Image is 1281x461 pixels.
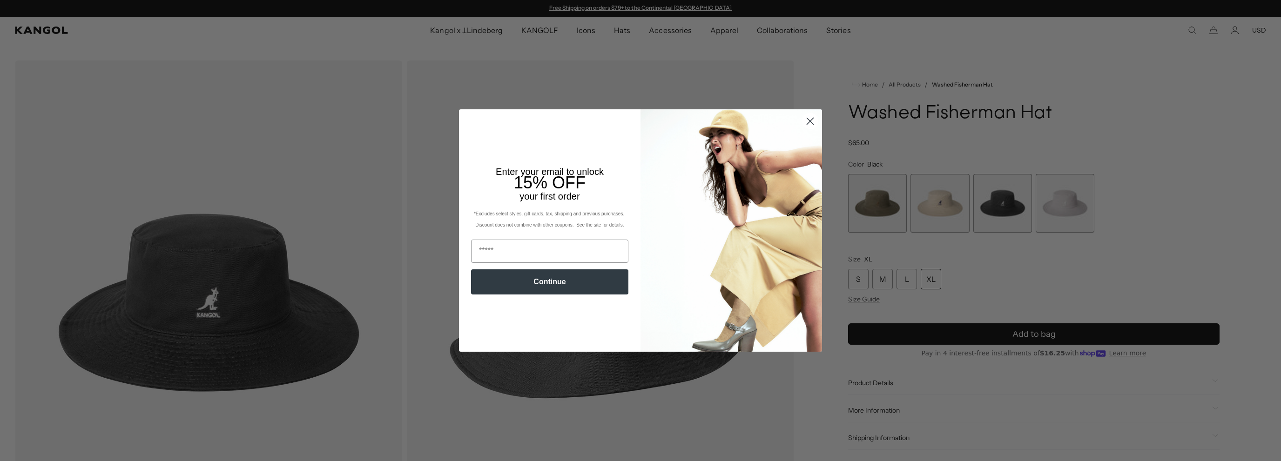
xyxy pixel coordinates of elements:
span: Enter your email to unlock [496,167,604,177]
span: your first order [519,191,580,201]
img: 93be19ad-e773-4382-80b9-c9d740c9197f.jpeg [640,109,822,351]
button: Close dialog [802,113,818,129]
span: 15% OFF [514,173,586,192]
input: Email [471,240,628,263]
button: Continue [471,269,628,294]
span: *Excludes select styles, gift cards, tax, shipping and previous purchases. Discount does not comb... [474,211,626,227]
